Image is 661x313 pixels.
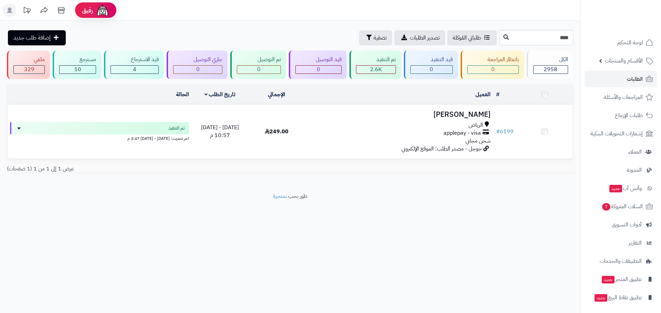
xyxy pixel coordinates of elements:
[600,256,642,266] span: التطبيقات والخدمات
[411,66,452,74] div: 0
[491,65,495,74] span: 0
[447,30,497,45] a: طلباتي المُوكلة
[356,56,396,64] div: تم التنفيذ
[465,137,491,145] span: شحن مجاني
[410,56,453,64] div: قيد التنفيذ
[229,51,287,79] a: تم التوصيل 0
[394,30,445,45] a: تصدير الطلبات
[585,289,657,306] a: تطبيق نقاط البيعجديد
[18,3,35,19] a: تحديثات المنصة
[14,66,44,74] div: 329
[585,125,657,142] a: إشعارات التحويلات البنكية
[317,65,320,74] span: 0
[273,192,285,200] a: متجرة
[268,90,285,99] a: الإجمالي
[359,30,392,45] button: تصفية
[617,38,643,47] span: لوحة التحكم
[174,66,222,74] div: 0
[295,56,342,64] div: قيد التوصيل
[544,65,557,74] span: 2958
[173,56,222,64] div: جاري التوصيل
[525,51,575,79] a: الكل2958
[257,65,261,74] span: 0
[609,183,642,193] span: وآتس آب
[467,56,519,64] div: بانتظار المراجعة
[594,293,642,302] span: تطبيق نقاط البيع
[201,123,239,139] span: [DATE] - [DATE] 10:57 م
[627,74,643,84] span: الطلبات
[585,216,657,233] a: أدوات التسويق
[402,51,459,79] a: قيد التنفيذ 0
[453,34,481,42] span: طلباتي المُوكلة
[496,127,500,136] span: #
[533,56,568,64] div: الكل
[374,34,387,42] span: تصفية
[6,51,51,79] a: ملغي 329
[356,66,396,74] div: 2615
[602,276,615,283] span: جديد
[111,56,159,64] div: قيد الاسترجاع
[585,253,657,269] a: التطبيقات والخدمات
[585,162,657,178] a: المدونة
[96,3,109,17] img: ai-face.png
[308,111,491,119] h3: [PERSON_NAME]
[8,30,66,45] a: إضافة طلب جديد
[204,90,236,99] a: تاريخ الطلب
[111,66,158,74] div: 4
[60,66,96,74] div: 10
[74,65,81,74] span: 10
[604,92,643,102] span: المراجعات والأسئلة
[168,125,185,132] span: تم التنفيذ
[585,89,657,105] a: المراجعات والأسئلة
[237,56,281,64] div: تم التوصيل
[443,129,481,137] span: applepay - visa
[176,90,189,99] a: الحالة
[82,6,93,14] span: رفيق
[585,180,657,197] a: وآتس آبجديد
[585,271,657,288] a: تطبيق المتجرجديد
[496,127,514,136] a: #6199
[605,56,643,66] span: الأقسام والمنتجات
[459,51,525,79] a: بانتظار المراجعة 0
[601,275,642,284] span: تطبيق المتجر
[59,56,96,64] div: مسترجع
[496,90,500,99] a: #
[627,165,642,175] span: المدونة
[196,65,200,74] span: 0
[348,51,402,79] a: تم التنفيذ 2.6K
[410,34,440,42] span: تصدير الطلبات
[469,121,483,129] span: الرياض
[2,165,290,173] div: عرض 1 إلى 1 من 1 (1 صفحات)
[628,147,642,157] span: العملاء
[475,90,491,99] a: العميل
[103,51,165,79] a: قيد الاسترجاع 4
[237,66,280,74] div: 0
[590,129,643,138] span: إشعارات التحويلات البنكية
[296,66,341,74] div: 0
[585,198,657,215] a: السلات المتروكة7
[370,65,382,74] span: 2.6K
[13,56,45,64] div: ملغي
[133,65,136,74] span: 4
[287,51,348,79] a: قيد التوصيل 0
[614,19,654,33] img: logo-2.png
[401,145,482,153] span: جوجل - مصدر الطلب: الموقع الإلكتروني
[585,235,657,251] a: التقارير
[585,144,657,160] a: العملاء
[24,65,34,74] span: 329
[612,220,642,230] span: أدوات التسويق
[602,203,610,211] span: 7
[51,51,103,79] a: مسترجع 10
[468,66,518,74] div: 0
[585,71,657,87] a: الطلبات
[430,65,433,74] span: 0
[601,202,643,211] span: السلات المتروكة
[265,127,288,136] span: 249.00
[13,34,51,42] span: إضافة طلب جديد
[10,134,189,142] div: اخر تحديث: [DATE] - [DATE] 3:47 م
[615,111,643,120] span: طلبات الإرجاع
[165,51,229,79] a: جاري التوصيل 0
[585,34,657,51] a: لوحة التحكم
[629,238,642,248] span: التقارير
[609,185,622,192] span: جديد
